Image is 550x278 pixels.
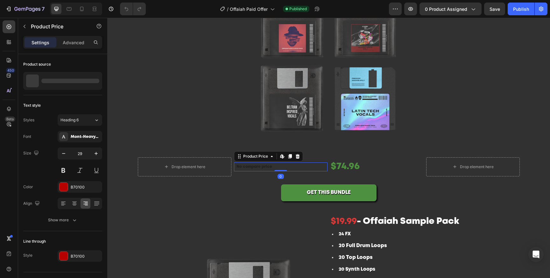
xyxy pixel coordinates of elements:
p: 7 [42,5,45,13]
span: Published [289,6,307,12]
p: Settings [32,39,49,46]
div: 0 [170,156,177,161]
div: Show more [48,217,78,223]
span: Heading 6 [60,117,79,123]
div: Font [23,134,31,139]
div: Undo/Redo [120,3,146,15]
button: Show more [23,214,102,226]
div: Align [23,199,41,208]
div: B70100 [71,253,101,259]
div: Styles [23,117,34,123]
div: Text style [23,103,41,108]
span: / [227,6,229,12]
div: Open Intercom Messenger [528,247,544,262]
div: Drop element here [64,146,98,152]
button: GET THIS BUNDLE [174,167,269,183]
span: - Offaiah Sample Pack [250,200,352,208]
div: Line through [23,239,46,244]
button: 7 [3,3,47,15]
p: 20 Full Drum Loops [231,224,292,233]
span: $19.99 [223,200,250,208]
p: No compare price [129,147,218,151]
button: Heading 6 [58,114,102,126]
div: Publish [513,6,529,12]
div: $74.96 [223,142,316,156]
div: Beta [5,117,15,122]
span: Offaiah Paid Offer [230,6,268,12]
button: Publish [508,3,534,15]
p: 20 Top Loops [231,235,292,245]
button: Save [484,3,505,15]
div: Product source [23,61,51,67]
button: 0 product assigned [420,3,482,15]
iframe: Design area [107,18,550,278]
div: Color [23,184,33,190]
span: 20 Synth Loops [231,249,268,254]
div: 450 [6,68,15,73]
span: 0 product assigned [425,6,467,12]
div: Drop element here [353,146,386,152]
div: GET THIS BUNDLE [200,170,243,180]
div: B70100 [71,184,101,190]
p: Advanced [63,39,84,46]
span: Save [490,6,500,12]
div: Mont-HeavyDEMO [71,134,101,140]
div: Size [23,149,40,158]
div: Product Price [135,136,162,141]
span: 24 FX [231,214,243,218]
p: Product Price [31,23,85,30]
div: Style [23,253,32,258]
